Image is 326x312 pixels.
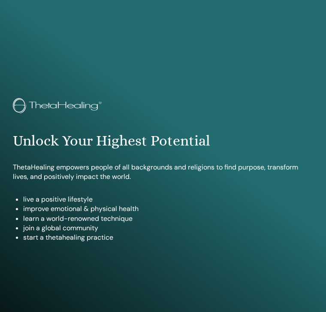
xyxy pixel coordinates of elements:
li: improve emotional & physical health [23,204,313,214]
li: join a global community [23,223,313,233]
li: live a positive lifestyle [23,195,313,204]
h1: Unlock Your Highest Potential [13,132,313,150]
li: learn a world-renowned technique [23,214,313,223]
p: ThetaHealing empowers people of all backgrounds and religions to find purpose, transform lives, a... [13,163,313,182]
li: start a thetahealing practice [23,233,313,242]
